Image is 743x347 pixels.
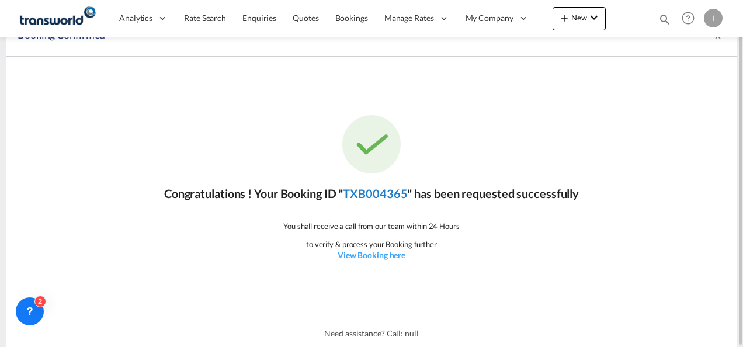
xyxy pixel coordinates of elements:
span: Enquiries [242,13,276,23]
div: I [704,9,723,27]
div: icon-magnify [658,13,671,30]
span: Rate Search [184,13,226,23]
span: Bookings [335,13,368,23]
span: Quotes [293,13,318,23]
u: View Booking here [338,250,405,260]
span: Manage Rates [384,12,434,24]
div: Help [678,8,704,29]
p: Congratulations ! Your Booking ID " " has been requested successfully [164,185,579,202]
md-icon: icon-plus 400-fg [557,11,571,25]
span: Analytics [119,12,152,24]
img: f753ae806dec11f0841701cdfdf085c0.png [18,5,96,32]
p: Need assistance? Call: null [324,328,418,339]
span: Help [678,8,698,28]
button: icon-plus 400-fgNewicon-chevron-down [553,7,606,30]
span: New [557,13,601,22]
md-icon: icon-chevron-down [587,11,601,25]
span: My Company [466,12,513,24]
p: to verify & process your Booking further [306,239,437,249]
a: TXB004365 [343,186,407,200]
md-icon: icon-magnify [658,13,671,26]
p: You shall receive a call from our team within 24 Hours [283,221,460,231]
